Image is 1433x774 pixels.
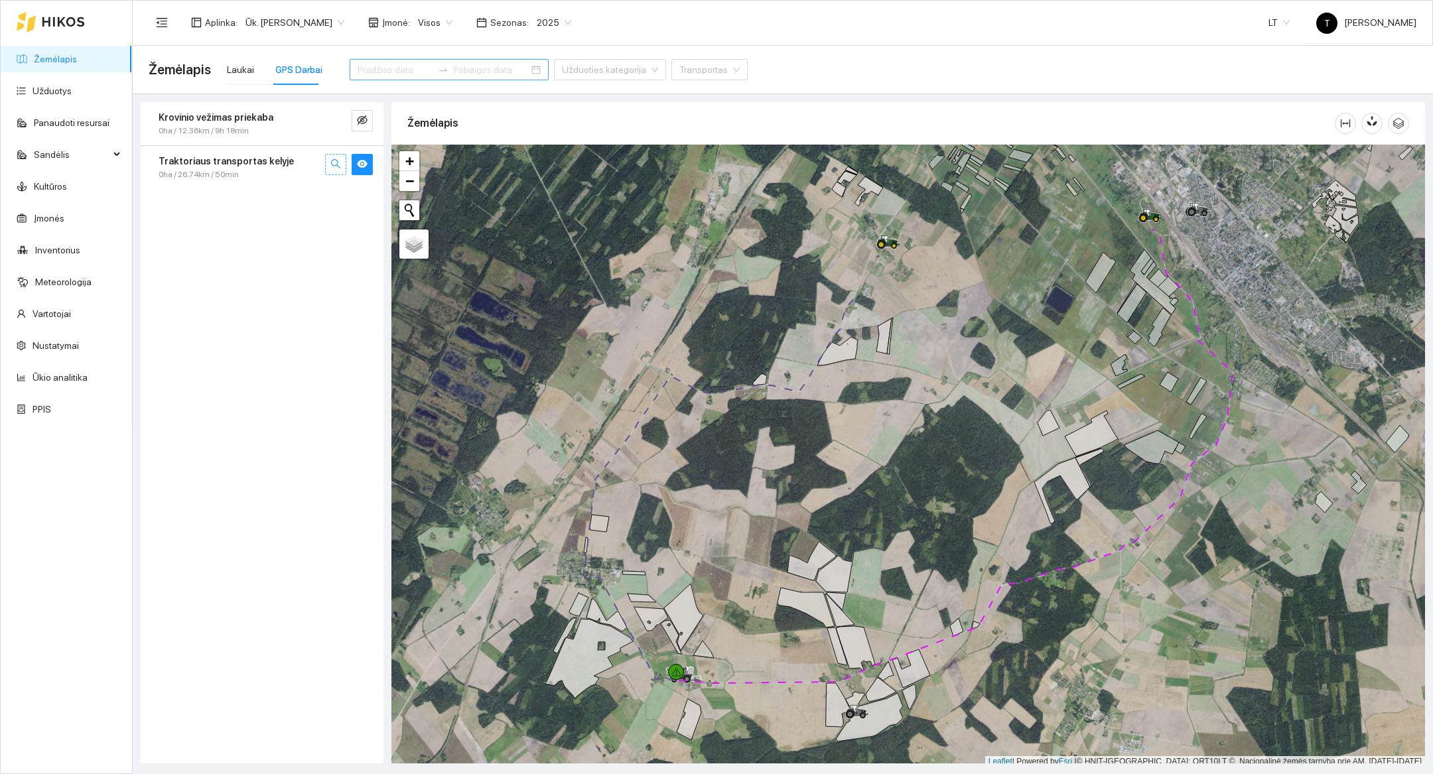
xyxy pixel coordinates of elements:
span: Aplinka : [205,15,238,30]
a: Žemėlapis [34,54,77,64]
a: Užduotys [33,86,72,96]
div: Traktoriaus transportas kelyje0ha / 26.74km / 50minsearcheye [141,146,383,189]
span: 2025 [537,13,571,32]
a: Layers [399,229,429,259]
a: Kultūros [34,181,67,192]
span: search [330,159,341,171]
a: Panaudoti resursai [34,117,109,128]
span: Visos [418,13,452,32]
span: − [405,172,414,189]
span: [PERSON_NAME] [1316,17,1416,28]
a: PPIS [33,404,51,415]
span: to [438,64,448,75]
input: Pradžios data [358,62,433,77]
span: Žemėlapis [149,59,211,80]
a: Inventorius [35,245,80,255]
a: Vartotojai [33,308,71,319]
button: Initiate a new search [399,200,419,220]
span: shop [368,17,379,28]
span: Sandėlis [34,141,109,168]
a: Meteorologija [35,277,92,287]
span: 0ha / 12.36km / 9h 18min [159,125,249,137]
span: eye [357,159,368,171]
div: GPS Darbai [275,62,322,77]
button: search [325,154,346,175]
a: Ūkio analitika [33,372,88,383]
span: column-width [1335,118,1355,129]
span: | [1075,757,1077,766]
a: Įmonės [34,213,64,224]
div: Krovinio vežimas priekaba0ha / 12.36km / 9h 18mineye-invisible [141,102,383,145]
span: LT [1268,13,1290,32]
span: Sezonas : [490,15,529,30]
div: Laukai [227,62,254,77]
a: Nustatymai [33,340,79,351]
a: Leaflet [989,757,1012,766]
a: Zoom out [399,171,419,191]
span: eye-invisible [357,115,368,127]
button: column-width [1335,113,1356,134]
strong: Traktoriaus transportas kelyje [159,156,294,166]
a: Zoom in [399,151,419,171]
button: eye-invisible [352,110,373,131]
span: menu-fold [156,17,168,29]
div: Žemėlapis [407,104,1335,142]
span: swap-right [438,64,448,75]
div: | Powered by © HNIT-[GEOGRAPHIC_DATA]; ORT10LT ©, Nacionalinė žemės tarnyba prie AM, [DATE]-[DATE] [985,756,1425,767]
span: Ūk. Sigitas Krivickas [245,13,344,32]
span: calendar [476,17,487,28]
span: T [1324,13,1330,34]
span: + [405,153,414,169]
span: layout [191,17,202,28]
input: Pabaigos data [454,62,529,77]
button: menu-fold [149,9,175,36]
a: Esri [1059,757,1073,766]
span: Įmonė : [382,15,410,30]
strong: Krovinio vežimas priekaba [159,112,273,123]
button: eye [352,154,373,175]
span: 0ha / 26.74km / 50min [159,168,239,181]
